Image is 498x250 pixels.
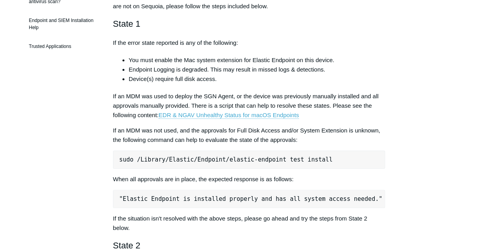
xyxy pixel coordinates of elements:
a: Endpoint and SIEM Installation Help [25,13,101,35]
a: Trusted Applications [25,39,101,54]
p: If an MDM was used to deploy the SGN Agent, or the device was previously manually installed and a... [113,92,385,120]
li: Device(s) require full disk access. [129,74,385,84]
p: If the situation isn't resolved with the above steps, please go ahead and try the steps from Stat... [113,214,385,233]
li: You must enable the Mac system extension for Elastic Endpoint on this device. [129,55,385,65]
pre: sudo /Library/Elastic/Endpoint/elastic-endpoint test install [113,151,385,169]
a: EDR & NGAV Unhealthy Status for macOS Endpoints [159,112,299,119]
li: Endpoint Logging is degraded. This may result in missed logs & detections. [129,65,385,74]
p: When all approvals are in place, the expected response is as follows: [113,175,385,184]
h2: State 1 [113,17,385,31]
p: If the error state reported is any of the following: [113,38,385,48]
p: If an MDM was not used, and the approvals for Full Disk Access and/or System Extension is unknown... [113,126,385,145]
pre: "Elastic Endpoint is installed properly and has all system access needed." [113,190,385,208]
